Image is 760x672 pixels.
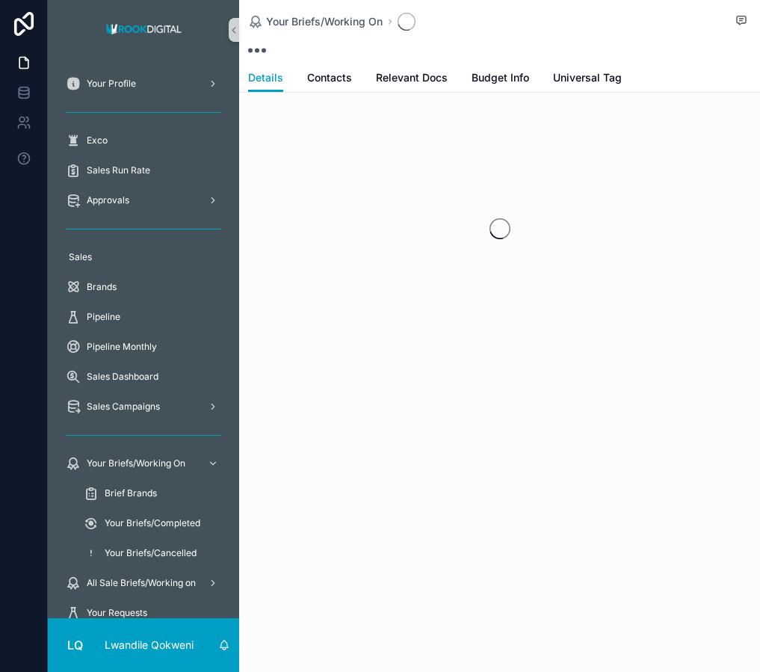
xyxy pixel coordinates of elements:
a: Contacts [307,64,352,94]
a: Universal Tag [553,64,622,94]
a: Budget Info [472,64,529,94]
span: Details [248,70,283,85]
a: Your Briefs/Working On [57,450,230,477]
span: Budget Info [472,70,529,85]
a: Sales Dashboard [57,363,230,390]
span: Your Briefs/Working On [87,457,185,469]
a: Your Requests [57,599,230,626]
a: Your Briefs/Completed [75,510,230,537]
span: Pipeline Monthly [87,341,157,353]
span: Your Profile [87,78,136,90]
a: Approvals [57,187,230,214]
a: Sales [57,244,230,271]
span: Brands [87,281,117,293]
span: Sales [69,251,92,263]
a: Your Profile [57,70,230,97]
a: Your Briefs/Working On [248,14,383,29]
a: Exco [57,127,230,154]
span: Sales Dashboard [87,371,158,383]
img: App logo [102,18,186,42]
div: scrollable content [48,60,239,618]
a: Your Briefs/Cancelled [75,540,230,567]
span: Brief Brands [105,487,157,499]
a: Pipeline Monthly [57,333,230,360]
span: Contacts [307,70,352,85]
a: Details [248,64,283,93]
span: Sales Campaigns [87,401,160,413]
a: Sales Run Rate [57,157,230,184]
a: Relevant Docs [376,64,448,94]
span: Universal Tag [553,70,622,85]
span: Your Briefs/Completed [105,517,200,529]
span: Pipeline [87,311,120,323]
span: Approvals [87,194,129,206]
a: Brief Brands [75,480,230,507]
span: Relevant Docs [376,70,448,85]
span: All Sale Briefs/Working on [87,577,196,589]
span: Exco [87,135,108,147]
a: Pipeline [57,303,230,330]
span: Your Requests [87,607,147,619]
span: LQ [67,636,83,654]
span: Your Briefs/Cancelled [105,547,197,559]
a: All Sale Briefs/Working on [57,570,230,597]
span: Sales Run Rate [87,164,150,176]
p: Lwandile Qokweni [105,638,194,653]
a: Brands [57,274,230,300]
a: Sales Campaigns [57,393,230,420]
span: Your Briefs/Working On [266,14,383,29]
